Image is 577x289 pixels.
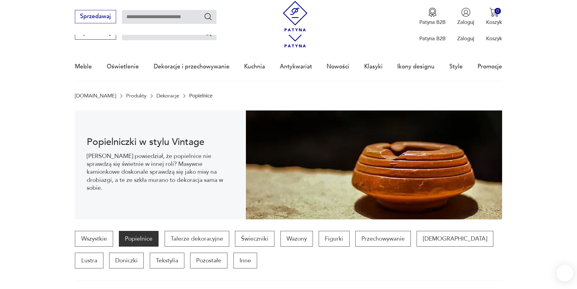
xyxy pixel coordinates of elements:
a: Style [449,53,463,80]
a: Kuchnia [244,53,265,80]
button: Patyna B2B [419,8,446,26]
a: Inne [233,253,257,268]
img: Ikonka użytkownika [461,8,471,17]
a: Dekoracje i przechowywanie [154,53,230,80]
a: [DOMAIN_NAME] [75,93,116,99]
a: [DEMOGRAPHIC_DATA] [417,231,493,247]
button: Zaloguj [457,8,474,26]
a: Wszystkie [75,231,113,247]
a: Figurki [319,231,349,247]
img: Patyna - sklep z meblami i dekoracjami vintage [280,1,310,31]
p: Patyna B2B [419,19,446,26]
a: Meble [75,53,92,80]
iframe: Smartsupp widget button [556,265,573,282]
p: Zaloguj [457,19,474,26]
a: Wazony [280,231,313,247]
a: Świeczniki [235,231,274,247]
a: Pozostałe [190,253,227,268]
a: Dekoracje [156,93,179,99]
p: Popielnice [189,93,213,99]
p: [PERSON_NAME] powiedział, że popielnice nie sprawdzą się świetnie w innej roli? Masywne kamionkow... [87,152,234,192]
a: Sprzedawaj [75,31,116,36]
a: Promocje [478,53,502,80]
p: Zaloguj [457,35,474,42]
button: Szukaj [204,12,213,21]
img: a207c5be82fb98b9f3a3a306292115d6.jpg [246,110,502,219]
img: Ikona koszyka [489,8,499,17]
a: Talerze dekoracyjne [165,231,229,247]
a: Tekstylia [150,253,184,268]
a: Nowości [327,53,349,80]
a: Sprzedawaj [75,15,116,19]
a: Antykwariat [280,53,312,80]
a: Przechowywanie [355,231,411,247]
a: Popielnice [119,231,159,247]
a: Doniczki [109,253,144,268]
div: 0 [495,8,501,14]
a: Ikony designu [397,53,434,80]
p: Patyna B2B [419,35,446,42]
img: Ikona medalu [428,8,437,17]
a: Klasyki [364,53,383,80]
button: Sprzedawaj [75,10,116,23]
a: Lustra [75,253,103,268]
a: Produkty [126,93,146,99]
h1: Popielniczki w stylu Vintage [87,138,234,146]
p: Koszyk [486,19,502,26]
button: Szukaj [204,28,213,37]
a: Ikona medaluPatyna B2B [419,8,446,26]
p: Koszyk [486,35,502,42]
a: Oświetlenie [107,53,139,80]
button: 0Koszyk [486,8,502,26]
